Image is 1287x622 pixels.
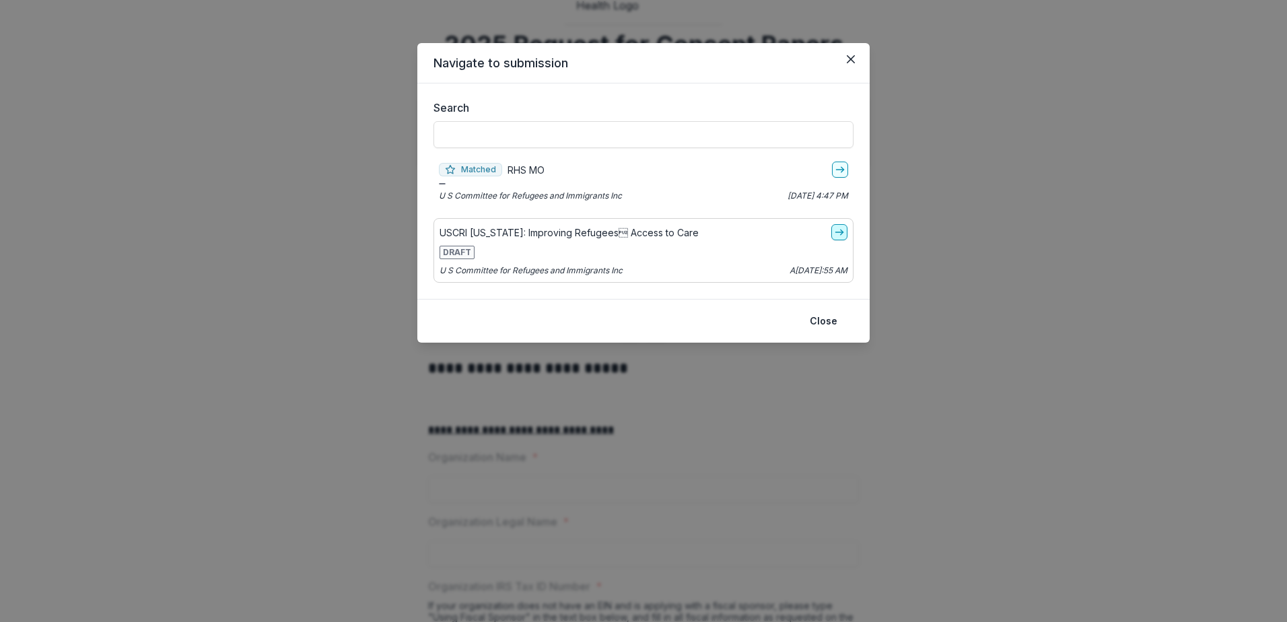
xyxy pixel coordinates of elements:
p: A[DATE]:55 AM [790,265,847,277]
span: DRAFT [440,246,475,259]
button: Close [840,48,862,70]
p: U S Committee for Refugees and Immigrants Inc [439,190,622,202]
a: go-to [831,224,847,240]
p: USCRI [US_STATE]: Improving Refugees Access to Care [440,226,699,240]
header: Navigate to submission [417,43,870,83]
p: U S Committee for Refugees and Immigrants Inc [440,265,623,277]
label: Search [433,100,845,116]
a: go-to [832,162,848,178]
p: [DATE] 4:47 PM [788,190,848,202]
span: Matched [439,163,502,176]
p: RHS MO [508,163,545,177]
button: Close [802,310,845,332]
